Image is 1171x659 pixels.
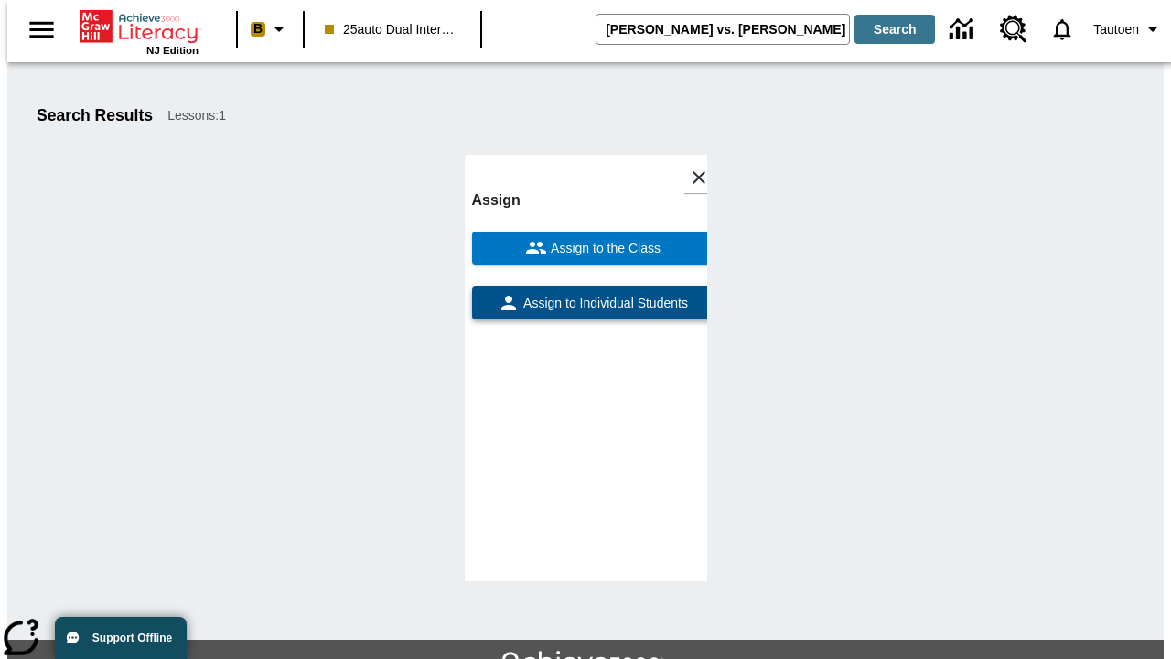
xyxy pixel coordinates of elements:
[146,45,199,56] span: NJ Edition
[472,286,714,319] button: Assign to Individual Students
[325,20,460,39] span: 25auto Dual International
[253,17,263,40] span: B
[472,188,714,213] h6: Assign
[465,155,707,581] div: lesson details
[472,232,714,265] button: Assign to the Class
[80,8,199,45] a: Home
[15,3,69,57] button: Open side menu
[596,15,849,44] input: search field
[547,239,661,258] span: Assign to the Class
[1086,13,1171,46] button: Profile/Settings
[520,294,688,313] span: Assign to Individual Students
[167,106,226,125] span: Lessons : 1
[37,106,153,125] h1: Search Results
[55,617,187,659] button: Support Offline
[1038,5,1086,53] a: Notifications
[939,5,989,55] a: Data Center
[243,13,297,46] button: Boost Class color is peach. Change class color
[683,162,714,193] button: Close
[80,6,199,56] div: Home
[854,15,935,44] button: Search
[92,632,172,644] span: Support Offline
[1093,20,1139,39] span: Tautoen
[989,5,1038,54] a: Resource Center, Will open in new tab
